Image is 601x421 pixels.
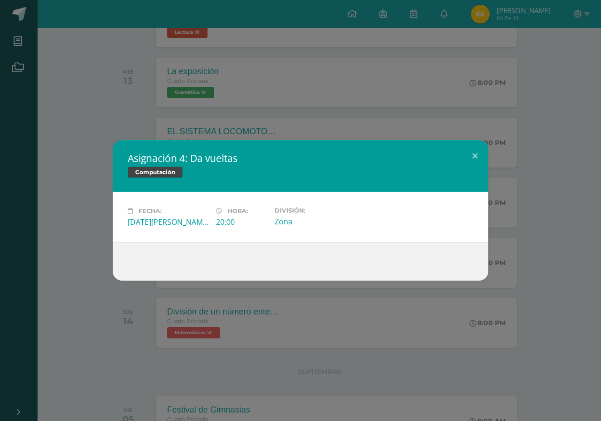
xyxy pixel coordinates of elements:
[462,140,488,172] button: Close (Esc)
[128,152,473,165] h2: Asignación 4: Da vueltas
[228,207,248,214] span: Hora:
[128,167,183,178] span: Computación
[216,217,267,227] div: 20:00
[275,216,355,227] div: Zona
[128,217,208,227] div: [DATE][PERSON_NAME]
[275,207,355,214] label: División:
[139,207,162,214] span: Fecha:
